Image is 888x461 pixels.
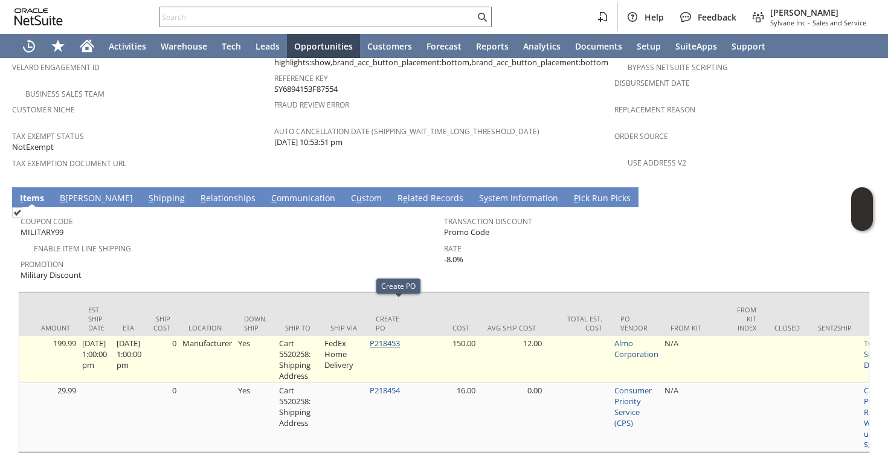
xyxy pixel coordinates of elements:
td: Cart 5520258: Shipping Address [276,383,321,452]
a: Velaro Engagement ID [12,62,100,73]
td: 0.00 [478,383,545,452]
a: SuiteApps [668,34,724,58]
a: Customers [360,34,419,58]
svg: Search [475,10,489,24]
a: Business Sales Team [25,89,105,99]
a: B[PERSON_NAME] [57,192,136,205]
td: Yes [235,336,276,383]
span: Analytics [523,40,561,52]
a: Promotion [21,259,63,269]
td: 199.99 [13,336,79,383]
a: Activities [101,34,153,58]
td: [DATE] 1:00:00 pm [79,336,114,383]
a: P218453 [370,338,400,349]
span: R [201,192,206,204]
div: ETA [123,323,135,332]
a: Enable Item Line Shipping [34,243,131,254]
div: Shortcuts [43,34,72,58]
div: Ship Cost [153,314,170,332]
div: Ship To [285,323,312,332]
div: Amount [22,323,70,332]
span: Sylvane Inc [770,18,805,27]
div: Avg Ship Cost [487,323,536,332]
span: - [808,18,810,27]
span: [DATE] 10:53:51 pm [274,137,343,148]
td: N/A [661,383,728,452]
a: Consumer Priority Service (CPS) [614,385,652,428]
div: Est. Ship Date [88,305,105,332]
span: I [20,192,23,204]
a: Recent Records [14,34,43,58]
a: P218454 [370,385,400,396]
a: Home [72,34,101,58]
a: Tax Exempt Status [12,131,84,141]
div: Cost [421,323,469,332]
a: Custom [348,192,385,205]
a: Forecast [419,34,469,58]
a: Disbursement Date [614,78,690,88]
span: Tech [222,40,241,52]
div: From Kit [671,323,719,332]
a: Analytics [516,34,568,58]
span: Documents [575,40,622,52]
span: P [574,192,579,204]
span: u [356,192,362,204]
td: Yes [235,383,276,452]
input: Search [160,10,475,24]
svg: logo [14,8,63,25]
span: y [484,192,488,204]
span: Forecast [426,40,462,52]
span: -8.0% [444,254,463,265]
span: Promo Code [444,227,489,238]
a: Tech [214,34,248,58]
td: 0 [144,336,179,383]
td: FedEx Home Delivery [321,336,367,383]
a: Communication [268,192,338,205]
img: Checked [12,207,22,218]
div: From Kit Index [737,305,756,332]
div: Location [188,323,226,332]
a: System Information [476,192,561,205]
td: 150.00 [412,336,478,383]
div: Sent2Ship [818,323,852,332]
div: Down. Ship [244,314,267,332]
a: Tax Exemption Document URL [12,158,126,169]
span: Activities [109,40,146,52]
span: Reports [476,40,509,52]
span: Leads [256,40,280,52]
td: 29.99 [13,383,79,452]
span: S [149,192,153,204]
a: Items [17,192,47,205]
div: PO Vendor [620,314,652,332]
a: Pick Run Picks [571,192,634,205]
a: Auto Cancellation Date (shipping_wait_time_long_threshold_date) [274,126,539,137]
a: Warehouse [153,34,214,58]
span: [PERSON_NAME] [770,7,866,18]
div: Closed [774,323,800,332]
div: Create PO [376,314,403,332]
td: 16.00 [412,383,478,452]
a: Order Source [614,131,668,141]
a: Related Records [394,192,466,205]
td: N/A [661,336,728,383]
a: Bypass NetSuite Scripting [628,62,728,73]
span: Setup [637,40,661,52]
span: SuiteApps [675,40,717,52]
a: Transaction Discount [444,216,532,227]
a: Support [724,34,773,58]
a: Use Address V2 [628,158,686,168]
td: 12.00 [478,336,545,383]
td: Cart 5520258: Shipping Address [276,336,321,383]
svg: Home [80,39,94,53]
span: Sales and Service [812,18,866,27]
span: Help [645,11,664,23]
a: Leads [248,34,287,58]
a: Opportunities [287,34,360,58]
a: Shipping [146,192,188,205]
td: 0 [144,383,179,452]
span: Military Discount [21,269,82,281]
span: C [271,192,277,204]
span: Warehouse [161,40,207,52]
td: [DATE] 1:00:00 pm [114,336,144,383]
a: Relationships [198,192,259,205]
